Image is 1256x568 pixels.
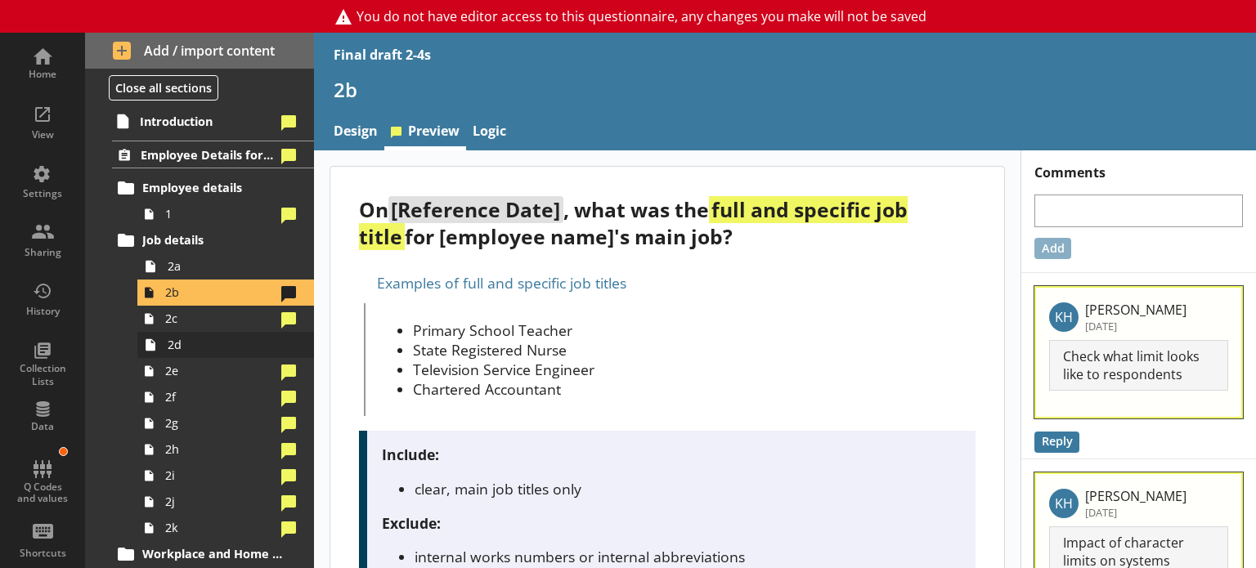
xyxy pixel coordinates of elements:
[165,363,276,378] span: 2e
[14,362,71,387] div: Collection Lists
[112,141,314,168] a: Employee Details for Employee 1
[137,332,314,358] a: 2d
[359,196,975,250] div: On , what was the for [employee name]'s main job?
[165,284,276,300] span: 2b
[168,337,291,352] span: 2d
[109,75,218,101] button: Close all sections
[137,515,314,541] a: 2k
[119,227,314,541] li: Job details2a2b2c2d2e2f2g2h2i2j2k
[168,258,291,274] span: 2a
[165,494,276,509] span: 2j
[14,481,71,505] div: Q Codes and values
[415,547,961,566] li: internal works numbers or internal abbreviations
[137,358,314,384] a: 2e
[137,201,314,227] a: 1
[384,115,466,150] a: Preview
[413,360,976,379] li: Television Service Engineer
[165,206,276,221] span: 1
[14,547,71,560] div: Shortcuts
[165,389,276,405] span: 2f
[14,420,71,433] div: Data
[1021,150,1256,181] h1: Comments
[14,68,71,81] div: Home
[1085,487,1186,505] p: [PERSON_NAME]
[137,306,314,332] a: 2c
[14,187,71,200] div: Settings
[111,108,314,134] a: Introduction
[137,280,314,306] a: 2b
[119,175,314,227] li: Employee details1
[1049,489,1079,518] p: KH
[112,541,314,567] a: Workplace and Home Postcodes
[327,115,384,150] a: Design
[415,479,961,499] li: clear, main job titles only
[142,180,285,195] span: Employee details
[14,128,71,141] div: View
[1085,505,1186,520] p: [DATE]
[334,46,431,64] div: Final draft 2-4s
[141,147,275,163] span: Employee Details for Employee 1
[165,467,276,483] span: 2i
[165,415,276,431] span: 2g
[140,114,275,129] span: Introduction
[165,311,276,326] span: 2c
[137,436,314,463] a: 2h
[388,196,563,223] span: [Reference Date]
[137,253,314,280] a: 2a
[359,196,907,250] strong: full and specific job title
[14,246,71,259] div: Sharing
[137,384,314,410] a: 2f
[137,463,314,489] a: 2i
[1034,432,1079,453] button: Reply
[359,270,975,296] div: Examples of full and specific job titles
[413,379,976,399] li: Chartered Accountant
[413,320,976,340] li: Primary School Teacher
[382,445,439,464] strong: Include:
[142,546,285,561] span: Workplace and Home Postcodes
[85,33,314,69] button: Add / import content
[112,175,314,201] a: Employee details
[382,513,441,533] strong: Exclude:
[165,441,276,457] span: 2h
[1085,301,1186,319] p: [PERSON_NAME]
[1049,340,1228,391] p: Check what limit looks like to respondents
[334,77,1236,102] h1: 2b
[112,227,314,253] a: Job details
[137,489,314,515] a: 2j
[1049,302,1079,332] p: KH
[142,232,285,248] span: Job details
[14,305,71,318] div: History
[165,520,276,535] span: 2k
[413,340,976,360] li: State Registered Nurse
[466,115,513,150] a: Logic
[137,410,314,436] a: 2g
[1085,319,1186,333] p: [DATE]
[113,42,287,60] span: Add / import content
